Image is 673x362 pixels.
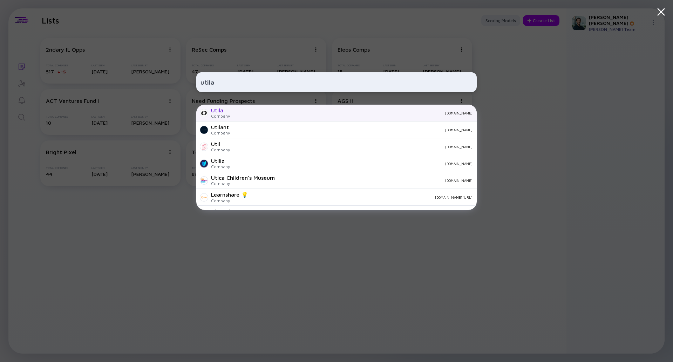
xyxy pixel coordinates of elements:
[211,175,275,181] div: Utica Children's Museum
[211,124,230,130] div: Utilant
[211,141,230,147] div: Util
[211,181,275,186] div: Company
[254,195,473,199] div: [DOMAIN_NAME][URL]
[211,158,230,164] div: Utiliz
[200,76,473,88] input: Search Company or Investor...
[236,128,473,132] div: [DOMAIN_NAME]
[211,147,230,152] div: Company
[211,198,248,203] div: Company
[236,145,473,149] div: [DOMAIN_NAME]
[211,113,230,119] div: Company
[211,130,230,136] div: Company
[211,164,230,169] div: Company
[211,107,230,113] div: Utila
[211,208,241,215] div: Isle Utilities
[236,162,473,166] div: [DOMAIN_NAME]
[280,178,473,183] div: [DOMAIN_NAME]
[211,191,248,198] div: Learnshare 💡
[236,111,473,115] div: [DOMAIN_NAME]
